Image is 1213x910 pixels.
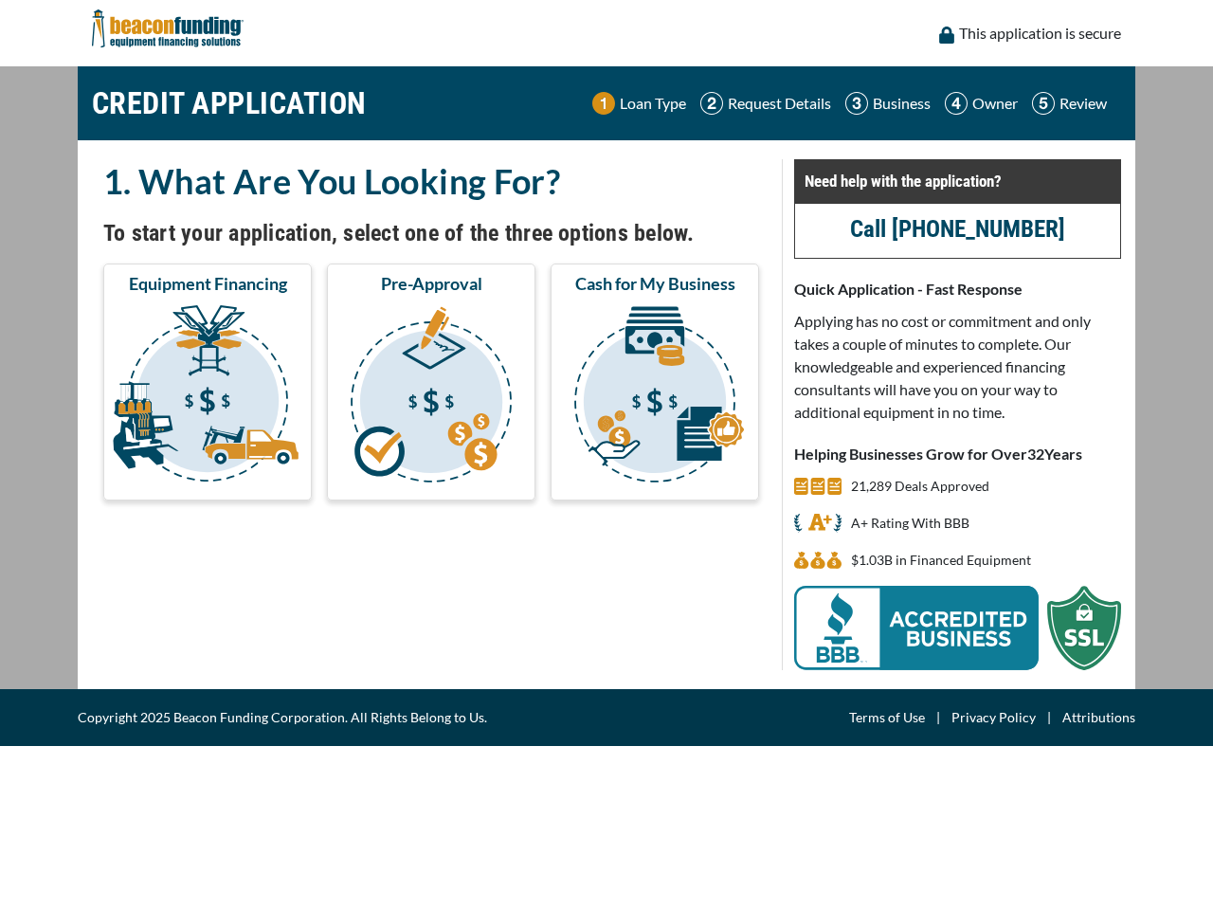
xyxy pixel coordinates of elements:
[805,170,1111,192] p: Need help with the application?
[700,92,723,115] img: Step 2
[103,264,312,500] button: Equipment Financing
[850,215,1065,243] a: Call [PHONE_NUMBER]
[103,217,759,249] h4: To start your application, select one of the three options below.
[972,92,1018,115] p: Owner
[1059,92,1107,115] p: Review
[794,586,1121,670] img: BBB Acredited Business and SSL Protection
[851,512,969,535] p: A+ Rating With BBB
[728,92,831,115] p: Request Details
[129,272,287,295] span: Equipment Financing
[381,272,482,295] span: Pre-Approval
[78,706,487,729] span: Copyright 2025 Beacon Funding Corporation. All Rights Belong to Us.
[959,22,1121,45] p: This application is secure
[945,92,968,115] img: Step 4
[794,443,1121,465] p: Helping Businesses Grow for Over Years
[849,706,925,729] a: Terms of Use
[851,549,1031,572] p: $1.03B in Financed Equipment
[107,302,308,492] img: Equipment Financing
[925,706,951,729] span: |
[951,706,1036,729] a: Privacy Policy
[92,76,367,131] h1: CREDIT APPLICATION
[1062,706,1135,729] a: Attributions
[103,159,759,203] h2: 1. What Are You Looking For?
[939,27,954,44] img: lock icon to convery security
[331,302,532,492] img: Pre-Approval
[327,264,535,500] button: Pre-Approval
[1036,706,1062,729] span: |
[554,302,755,492] img: Cash for My Business
[1032,92,1055,115] img: Step 5
[794,278,1121,300] p: Quick Application - Fast Response
[620,92,686,115] p: Loan Type
[1027,445,1044,463] span: 32
[794,310,1121,424] p: Applying has no cost or commitment and only takes a couple of minutes to complete. Our knowledgea...
[551,264,759,500] button: Cash for My Business
[575,272,735,295] span: Cash for My Business
[851,475,989,498] p: 21,289 Deals Approved
[845,92,868,115] img: Step 3
[592,92,615,115] img: Step 1
[873,92,931,115] p: Business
